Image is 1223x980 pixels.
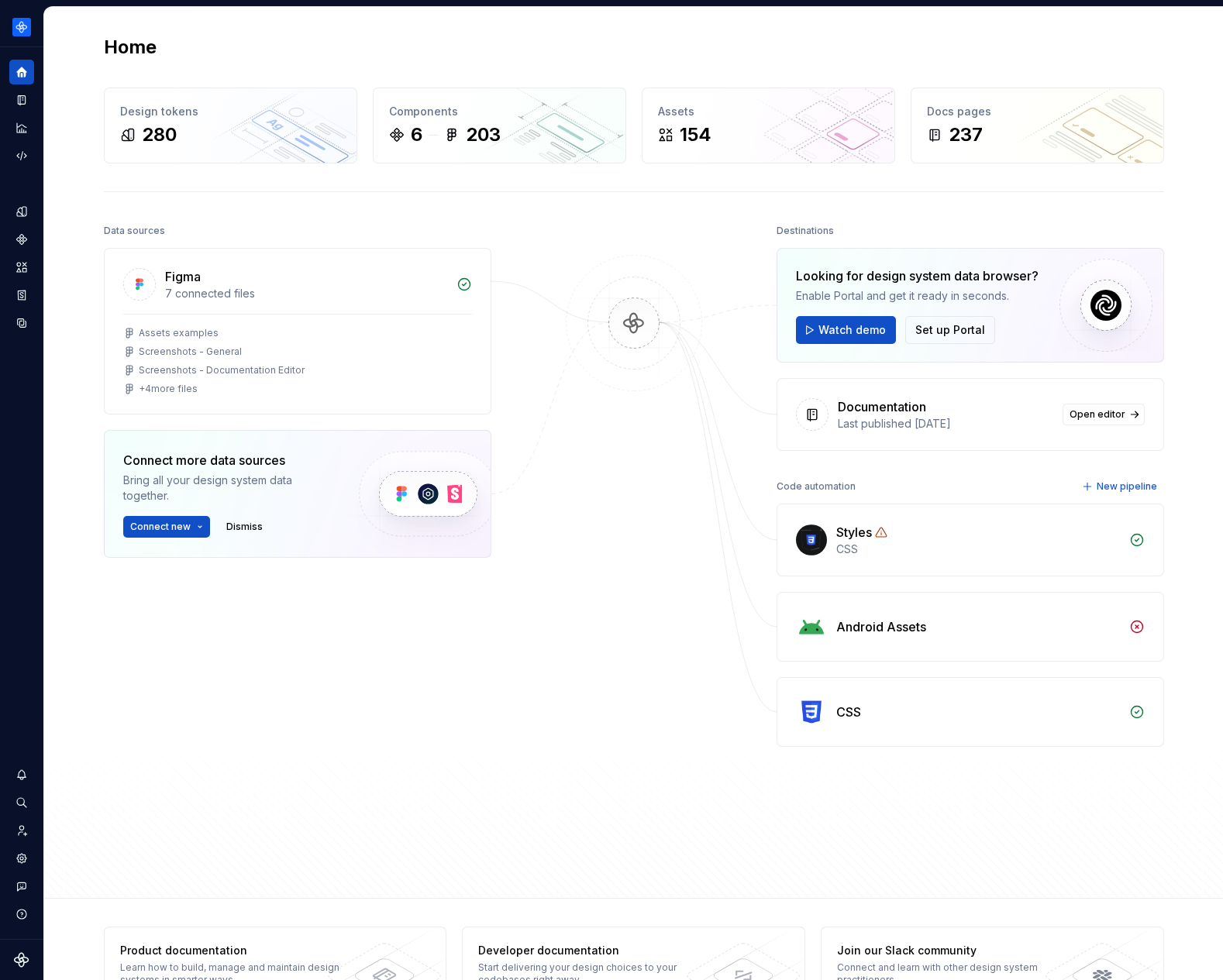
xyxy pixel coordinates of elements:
[130,521,191,533] span: Connect new
[818,322,886,338] span: Watch demo
[104,88,357,163] a: Design tokens280
[836,542,1120,557] div: CSS
[838,416,1053,432] div: Last published [DATE]
[139,346,242,358] div: Screenshots - General
[1063,404,1145,425] a: Open editor
[911,88,1164,163] a: Docs pages237
[9,790,34,815] button: Search ⌘K
[139,327,219,339] div: Assets examples
[9,874,34,899] button: Contact support
[139,364,305,377] div: Screenshots - Documentation Editor
[9,255,34,280] a: Assets
[9,818,34,843] a: Invite team
[9,283,34,308] a: Storybook stories
[9,60,34,84] a: Home
[905,316,995,344] button: Set up Portal
[123,451,332,469] div: Connect more data sources
[949,122,983,147] div: 237
[658,104,879,119] div: Assets
[226,521,263,533] span: Dismiss
[123,516,210,538] button: Connect new
[642,88,895,163] a: Assets154
[836,617,926,636] div: Android Assets
[1097,480,1157,493] span: New pipeline
[104,248,491,414] a: Figma7 connected filesAssets examplesScreenshots - GeneralScreenshots - Documentation Editor+4mor...
[796,288,1039,304] div: Enable Portal and get it ready in seconds.
[12,18,31,36] img: 87691e09-aac2-46b6-b153-b9fe4eb63333.png
[123,473,332,504] div: Bring all your design system data together.
[838,397,926,416] div: Documentation
[796,316,896,344] button: Watch demo
[389,104,610,119] div: Components
[777,220,834,242] div: Destinations
[120,943,346,958] div: Product documentation
[142,122,177,147] div: 280
[478,943,704,958] div: Developer documentation
[373,88,626,163] a: Components6203
[165,267,201,286] div: Figma
[1077,476,1164,497] button: New pipeline
[466,122,501,147] div: 203
[777,476,856,497] div: Code automation
[9,88,34,112] a: Documentation
[9,143,34,168] a: Code automation
[120,104,341,119] div: Design tokens
[837,943,1063,958] div: Join our Slack community
[9,846,34,871] a: Settings
[9,311,34,335] a: Data sources
[219,516,270,538] button: Dismiss
[796,266,1039,285] div: Looking for design system data browser?
[165,286,447,301] div: 7 connected files
[680,122,711,147] div: 154
[836,523,872,542] div: Styles
[411,122,422,147] div: 6
[104,220,165,242] div: Data sources
[915,322,985,338] span: Set up Portal
[1070,408,1125,421] span: Open editor
[14,952,29,968] svg: Supernova Logo
[9,115,34,140] a: Analytics
[927,104,1148,119] div: Docs pages
[9,227,34,252] a: Components
[139,383,198,395] div: + 4 more files
[104,35,157,60] h2: Home
[9,762,34,787] button: Notifications
[9,199,34,224] a: Design tokens
[836,703,861,721] div: CSS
